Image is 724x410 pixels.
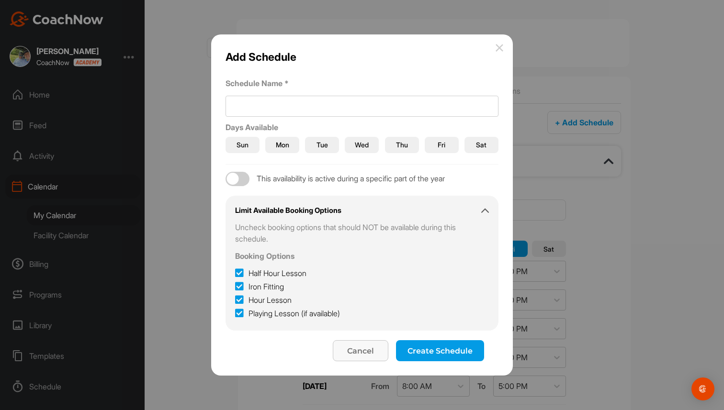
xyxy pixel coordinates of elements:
label: Hour Lesson [235,294,292,306]
p: Booking Options [235,250,489,262]
button: Mon [265,137,299,153]
button: Sat [464,137,498,153]
button: Fri [425,137,459,153]
p: Uncheck booking options that should NOT be available during this schedule. [235,222,489,244]
button: Thu [385,137,419,153]
button: Create Schedule [396,340,484,361]
span: Fri [438,140,445,150]
span: Mon [276,140,289,150]
button: Tue [305,137,339,153]
button: Wed [345,137,379,153]
button: Cancel [333,340,388,361]
button: Sun [226,137,260,153]
span: Wed [355,140,369,150]
span: This availability is active during a specific part of the year [257,174,445,184]
div: Open Intercom Messenger [691,377,714,400]
span: Thu [396,140,408,150]
label: Schedule Name * [226,78,498,89]
label: Half Hour Lesson [235,267,306,279]
h2: Limit Available Booking Options [235,205,341,216]
label: Iron Fitting [235,281,284,292]
span: Create Schedule [407,346,473,355]
span: Sun [237,140,249,150]
h2: Add Schedule [226,49,296,65]
img: info [496,44,503,52]
span: Sat [476,140,486,150]
label: Playing Lesson (if available) [235,308,340,319]
span: Cancel [347,346,374,355]
span: Tue [317,140,328,150]
label: Days Available [226,122,278,132]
